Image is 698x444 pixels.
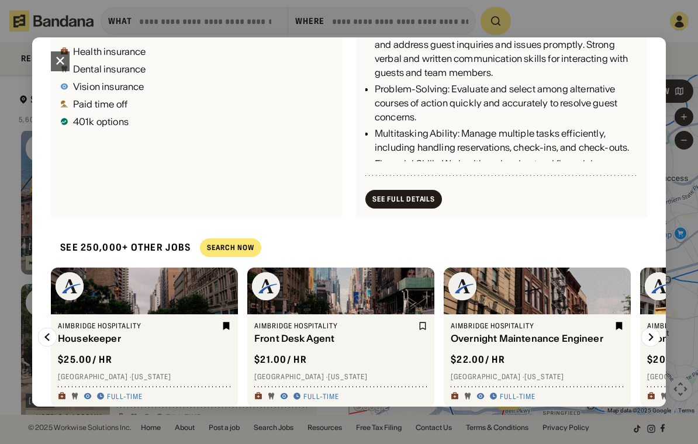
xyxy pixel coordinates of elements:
[500,392,535,401] div: Full-time
[58,353,112,366] div: $ 25.00 / hr
[73,117,129,126] div: 401k options
[252,272,280,300] img: Aimbridge Hospitality logo
[375,157,638,199] div: Financial Skills: Work with and understand financial information, performing basic arithmetic fun...
[641,328,660,346] img: Right Arrow
[372,196,435,203] div: See Full Details
[448,272,476,300] img: Aimbridge Hospitality logo
[254,353,307,366] div: $ 21.00 / hr
[254,333,416,344] div: Front Desk Agent
[375,82,638,124] div: Problem-Solving: Evaluate and select among alternative courses of action quickly and accurately t...
[58,321,219,331] div: Aimbridge Hospitality
[451,353,505,366] div: $ 22.00 / hr
[73,64,146,74] div: Dental insurance
[51,232,191,263] div: See 250,000+ other jobs
[451,372,624,381] div: [GEOGRAPHIC_DATA] · [US_STATE]
[451,333,612,344] div: Overnight Maintenance Engineer
[254,321,416,331] div: Aimbridge Hospitality
[73,47,146,56] div: Health insurance
[375,126,638,154] div: Multitasking Ability: Manage multiple tasks efficiently, including handling reservations, check-i...
[56,272,84,300] img: Aimbridge Hospitality logo
[73,99,127,109] div: Paid time off
[58,333,219,344] div: Housekeeper
[303,392,339,401] div: Full-time
[207,244,254,251] div: Search Now
[254,372,427,381] div: [GEOGRAPHIC_DATA] · [US_STATE]
[38,328,57,346] img: Left Arrow
[645,272,673,300] img: Aimbridge Hospitality logo
[375,23,638,79] div: Communication: Effectively convey information and ideas, and address guest inquiries and issues p...
[58,372,231,381] div: [GEOGRAPHIC_DATA] · [US_STATE]
[73,82,144,91] div: Vision insurance
[451,321,612,331] div: Aimbridge Hospitality
[107,392,143,401] div: Full-time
